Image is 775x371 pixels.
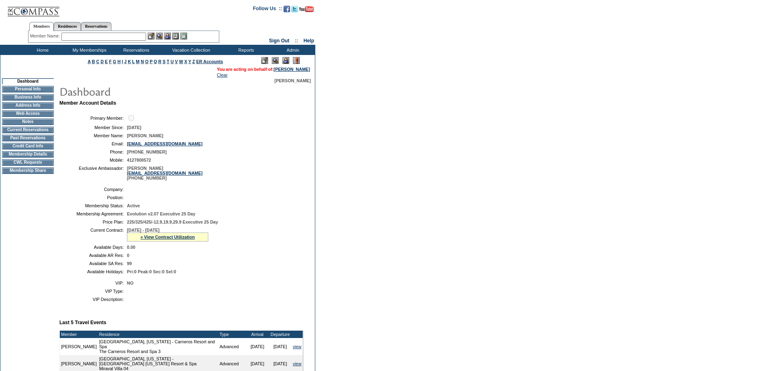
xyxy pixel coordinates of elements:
td: Past Reservations [2,135,54,141]
a: Sign Out [269,38,289,44]
span: 0.00 [127,245,135,250]
td: Credit Card Info [2,143,54,149]
a: T [167,59,170,64]
a: P [150,59,153,64]
a: E [105,59,108,64]
span: Active [127,203,140,208]
a: H [118,59,121,64]
td: VIP Type: [63,289,124,294]
a: F [109,59,112,64]
a: M [136,59,140,64]
a: G [113,59,116,64]
td: Membership Agreement: [63,211,124,216]
a: Z [192,59,195,64]
a: N [141,59,144,64]
td: Email: [63,141,124,146]
td: Price Plan: [63,220,124,224]
span: [PERSON_NAME] [127,133,163,138]
img: Reservations [172,33,179,40]
td: Business Info [2,94,54,101]
td: Home [18,45,65,55]
td: Dashboard [2,78,54,84]
a: A [88,59,91,64]
a: Y [188,59,191,64]
a: Residences [54,22,81,31]
img: View Mode [272,57,279,64]
td: Reports [222,45,269,55]
a: Become our fan on Facebook [284,8,290,13]
a: L [132,59,135,64]
span: 0 [127,253,129,258]
span: You are acting on behalf of: [217,67,310,72]
a: ER Accounts [196,59,223,64]
a: [EMAIL_ADDRESS][DOMAIN_NAME] [127,141,203,146]
span: [PHONE_NUMBER] [127,149,167,154]
a: Subscribe to our YouTube Channel [299,8,314,13]
td: Member [60,331,98,338]
span: [DATE] - [DATE] [127,228,159,233]
td: Current Reservations [2,127,54,133]
span: [PERSON_NAME] [PHONE_NUMBER] [127,166,203,180]
td: Primary Member: [63,114,124,122]
a: J [124,59,127,64]
img: Impersonate [164,33,171,40]
b: Last 5 Travel Events [59,320,106,325]
img: Log Concern/Member Elevation [293,57,300,64]
a: X [184,59,187,64]
a: [EMAIL_ADDRESS][DOMAIN_NAME] [127,171,203,176]
span: Pri:0 Peak:0 Sec:0 Sel:0 [127,269,176,274]
a: D [100,59,104,64]
td: Advanced [218,338,246,355]
td: Web Access [2,110,54,117]
td: Type [218,331,246,338]
td: Available Holidays: [63,269,124,274]
img: pgTtlDashboard.gif [59,83,222,99]
img: Follow us on Twitter [291,6,298,12]
td: Company: [63,187,124,192]
a: B [92,59,95,64]
a: O [145,59,148,64]
td: Membership Status: [63,203,124,208]
td: Vacation Collection [159,45,222,55]
td: Residence [98,331,218,338]
td: My Memberships [65,45,112,55]
td: Membership Share [2,167,54,174]
img: Become our fan on Facebook [284,6,290,12]
td: Personal Info [2,86,54,92]
span: [PERSON_NAME] [275,78,311,83]
div: Member Name: [30,33,61,40]
td: Member Name: [63,133,124,138]
td: Address Info [2,102,54,109]
a: Q [154,59,157,64]
span: 225/325/425/-12.9,19.9,29.9 Executive 25 Day [127,220,218,224]
a: » View Contract Utilization [140,235,195,239]
a: Follow us on Twitter [291,8,298,13]
a: K [128,59,131,64]
img: View [156,33,163,40]
a: W [179,59,183,64]
td: Member Since: [63,125,124,130]
img: Subscribe to our YouTube Channel [299,6,314,12]
span: :: [295,38,298,44]
td: Admin [269,45,315,55]
td: VIP: [63,281,124,285]
a: Clear [217,72,227,77]
td: Membership Details [2,151,54,158]
td: Available SA Res: [63,261,124,266]
td: Notes [2,119,54,125]
img: Impersonate [282,57,289,64]
td: Follow Us :: [253,5,282,15]
img: b_calculator.gif [180,33,187,40]
span: [DATE] [127,125,141,130]
td: Reservations [112,45,159,55]
td: CWL Requests [2,159,54,166]
span: 99 [127,261,132,266]
b: Member Account Details [59,100,116,106]
td: Exclusive Ambassador: [63,166,124,180]
td: Available Days: [63,245,124,250]
img: Edit Mode [261,57,268,64]
img: b_edit.gif [148,33,155,40]
span: Evolution v2.07 Executive 25 Day [127,211,195,216]
a: Help [303,38,314,44]
td: Position: [63,195,124,200]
